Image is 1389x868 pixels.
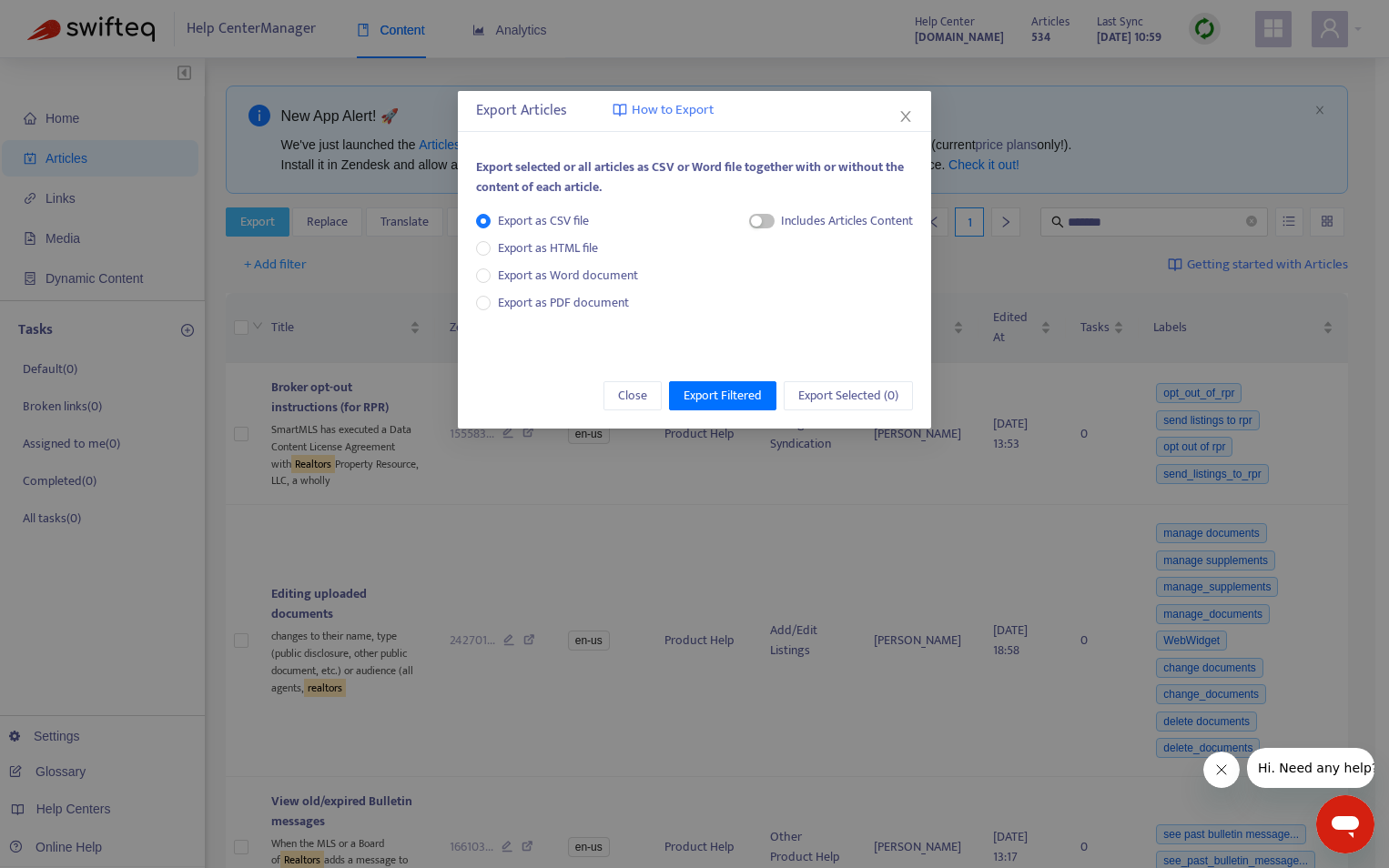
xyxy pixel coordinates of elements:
span: Export Filtered [684,386,762,406]
span: Export as HTML file [491,238,605,258]
span: Close [618,386,647,406]
iframe: Message from company [1247,748,1374,788]
button: Export Selected (0) [784,381,913,410]
img: image-link [613,103,627,117]
span: Export selected or all articles as CSV or Word file together with or without the content of each ... [476,156,904,197]
span: Export as PDF document [498,292,629,313]
div: Export Articles [476,100,913,122]
button: Close [603,381,662,410]
div: Includes Articles Content [781,211,913,231]
iframe: Close message [1203,752,1240,788]
span: Hi. Need any help? [11,13,131,27]
span: Export as CSV file [491,211,596,231]
button: Close [896,106,916,126]
iframe: Button to launch messaging window [1316,795,1374,853]
span: How to Export [632,100,714,121]
span: Export as Word document [491,266,645,286]
button: Export Filtered [669,381,776,410]
a: How to Export [613,100,714,121]
span: close [898,109,913,124]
